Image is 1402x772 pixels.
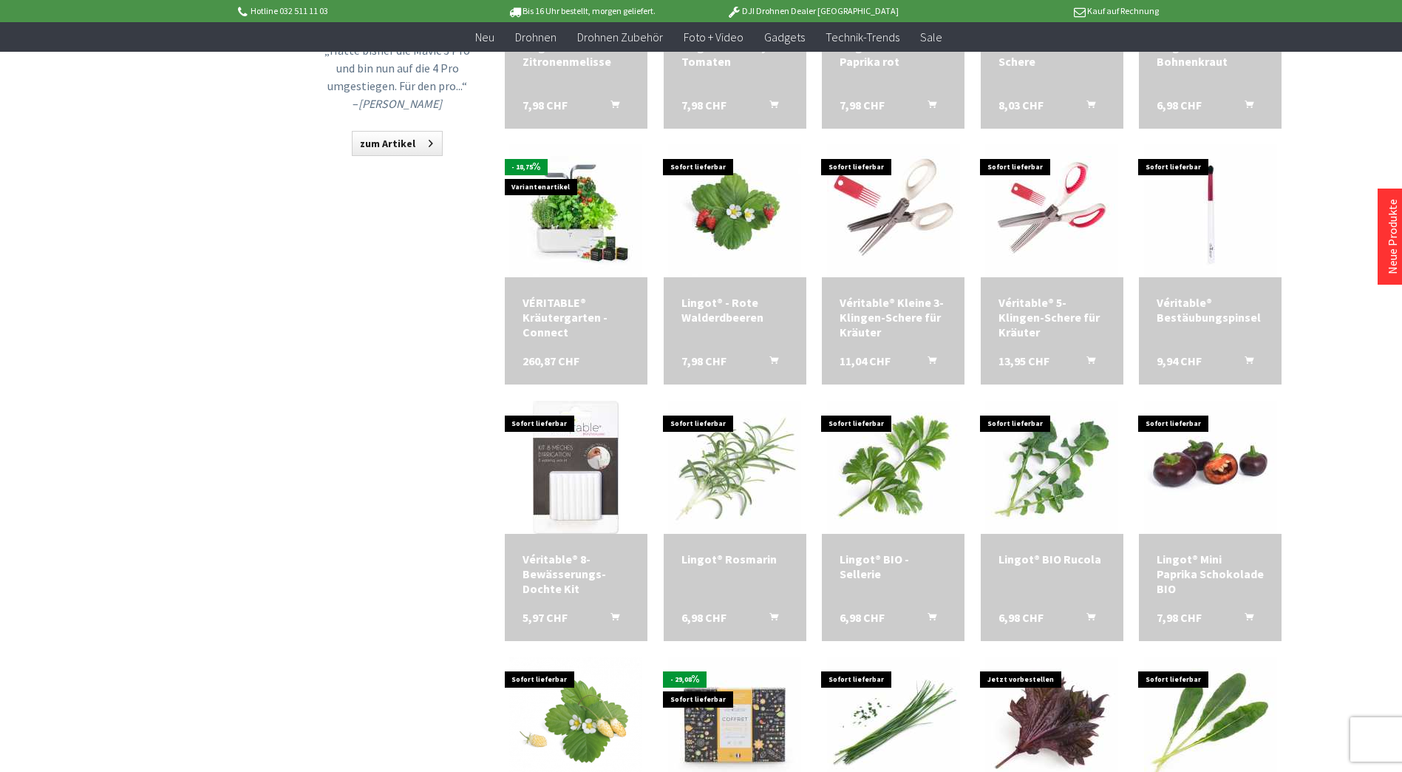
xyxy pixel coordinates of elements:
a: Lingot® - Rote Walderdbeeren 7,98 CHF In den Warenkorb [681,295,789,325]
div: Lingot® Rosmarin [681,552,789,566]
button: In den Warenkorb [752,98,787,117]
button: In den Warenkorb [910,353,945,373]
div: Lingot® BIO Rucola [998,552,1106,566]
span: 7,98 CHF [840,98,885,112]
p: „Hatte bisher die Mavic 3 Pro und bin nun auf die 4 Pro umgestiegen. Für den pro...“ – [324,41,472,112]
span: 7,98 CHF [523,98,568,112]
img: Lingot® BIO Rucola [985,401,1118,534]
span: Drohnen [515,30,557,44]
button: In den Warenkorb [593,610,628,629]
button: In den Warenkorb [593,98,628,117]
span: 5,97 CHF [523,610,568,625]
a: Véritable® Kleine 3-Klingen-Schere für Kräuter 11,04 CHF In den Warenkorb [840,295,947,339]
a: Neue Produkte [1385,199,1400,274]
a: Lingot® BIO - Sellerie 6,98 CHF In den Warenkorb [840,552,947,581]
button: In den Warenkorb [1227,98,1262,117]
button: In den Warenkorb [1069,610,1104,629]
a: zum Artikel [352,131,443,156]
a: Lingot® - Cherry Tomaten 7,98 CHF In den Warenkorb [681,39,789,69]
div: Lingot® BIO - Sellerie [840,552,947,581]
img: Véritable® 8-Bewässerungs-Dochte Kit [533,401,619,534]
img: Véritable® Kleine 3-Klingen-Schere für Kräuter [827,144,960,277]
button: In den Warenkorb [752,610,787,629]
span: 8,03 CHF [998,98,1044,112]
a: Lingot® - Mini Paprika rot 7,98 CHF In den Warenkorb [840,39,947,69]
p: Hotline 032 511 11 03 [236,2,466,20]
span: 11,04 CHF [840,353,891,368]
span: 7,98 CHF [681,98,726,112]
span: 9,94 CHF [1157,353,1202,368]
a: Lingot® Mini Paprika Schokolade BIO 7,98 CHF In den Warenkorb [1157,552,1264,596]
a: Lingot® - BIO Bohnenkraut 6,98 CHF In den Warenkorb [1157,39,1264,69]
button: In den Warenkorb [1069,353,1104,373]
a: Véritable® Mini-Schere 8,03 CHF In den Warenkorb [998,39,1106,69]
p: Bis 16 Uhr bestellt, morgen geliefert. [466,2,697,20]
span: Sale [920,30,942,44]
span: Drohnen Zubehör [577,30,663,44]
div: Véritable® 5-Klingen-Schere für Kräuter [998,295,1106,339]
img: Lingot® - Rote Walderdbeeren [668,144,801,277]
img: Lingot® Rosmarin [668,401,801,534]
button: In den Warenkorb [910,98,945,117]
img: VÉRITABLE® Kräutergarten - Connect [509,144,642,277]
span: Technik-Trends [826,30,899,44]
a: Technik-Trends [815,22,910,53]
div: Lingot® - Mini Paprika rot [840,39,947,69]
a: Lingot® BIO Rucola 6,98 CHF In den Warenkorb [998,552,1106,566]
img: Lingot® BIO - Sellerie [827,401,960,534]
button: In den Warenkorb [1069,98,1104,117]
a: Sale [910,22,953,53]
div: Véritable® Mini-Schere [998,39,1106,69]
button: In den Warenkorb [1227,610,1262,629]
img: Lingot® Mini Paprika Schokolade BIO [1144,401,1277,534]
img: Véritable® 5-Klingen-Schere für Kräuter [985,144,1118,277]
button: In den Warenkorb [1227,353,1262,373]
a: Lingot® - BIO Zitronenmelisse 7,98 CHF In den Warenkorb [523,39,630,69]
div: Véritable® Kleine 3-Klingen-Schere für Kräuter [840,295,947,339]
a: Neu [465,22,505,53]
span: 7,98 CHF [681,353,726,368]
div: VÉRITABLE® Kräutergarten - Connect [523,295,630,339]
p: DJI Drohnen Dealer [GEOGRAPHIC_DATA] [697,2,928,20]
span: Neu [475,30,494,44]
span: 13,95 CHF [998,353,1049,368]
div: Véritable® 8-Bewässerungs-Dochte Kit [523,552,630,596]
a: Drohnen [505,22,567,53]
span: 6,98 CHF [998,610,1044,625]
a: Drohnen Zubehör [567,22,673,53]
img: Véritable® Bestäubungspinsel [1144,144,1277,277]
button: In den Warenkorb [910,610,945,629]
span: 6,98 CHF [1157,98,1202,112]
span: 260,87 CHF [523,353,579,368]
a: Véritable® 8-Bewässerungs-Dochte Kit 5,97 CHF In den Warenkorb [523,552,630,596]
span: Foto + Video [684,30,743,44]
a: Lingot® Rosmarin 6,98 CHF In den Warenkorb [681,552,789,566]
div: Lingot® - BIO Bohnenkraut [1157,39,1264,69]
a: Véritable® Bestäubungspinsel 9,94 CHF In den Warenkorb [1157,295,1264,325]
a: Véritable® 5-Klingen-Schere für Kräuter 13,95 CHF In den Warenkorb [998,295,1106,339]
a: Foto + Video [673,22,754,53]
div: Véritable® Bestäubungspinsel [1157,295,1264,325]
em: [PERSON_NAME] [358,96,442,111]
div: Lingot® - BIO Zitronenmelisse [523,39,630,69]
span: Gadgets [764,30,805,44]
a: Gadgets [754,22,815,53]
span: 7,98 CHF [1157,610,1202,625]
a: VÉRITABLE® Kräutergarten - Connect 260,87 CHF [523,295,630,339]
div: Lingot® - Cherry Tomaten [681,39,789,69]
span: 6,98 CHF [840,610,885,625]
div: Lingot® Mini Paprika Schokolade BIO [1157,552,1264,596]
div: Lingot® - Rote Walderdbeeren [681,295,789,325]
p: Kauf auf Rechnung [928,2,1159,20]
span: 6,98 CHF [681,610,726,625]
button: In den Warenkorb [752,353,787,373]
